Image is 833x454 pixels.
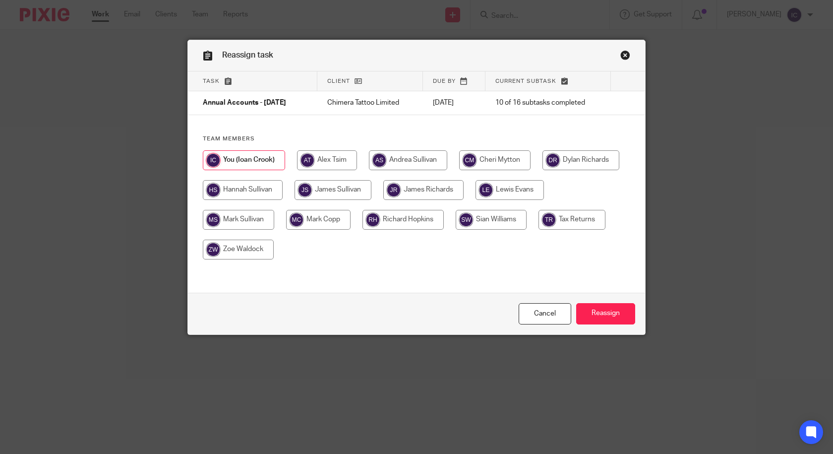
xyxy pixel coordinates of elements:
[203,135,630,143] h4: Team members
[203,78,220,84] span: Task
[495,78,556,84] span: Current subtask
[433,98,476,108] p: [DATE]
[576,303,635,324] input: Reassign
[203,100,286,107] span: Annual Accounts - [DATE]
[519,303,571,324] a: Close this dialog window
[327,78,350,84] span: Client
[222,51,273,59] span: Reassign task
[485,91,611,115] td: 10 of 16 subtasks completed
[327,98,413,108] p: Chimera Tattoo Limited
[620,50,630,64] a: Close this dialog window
[433,78,456,84] span: Due by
